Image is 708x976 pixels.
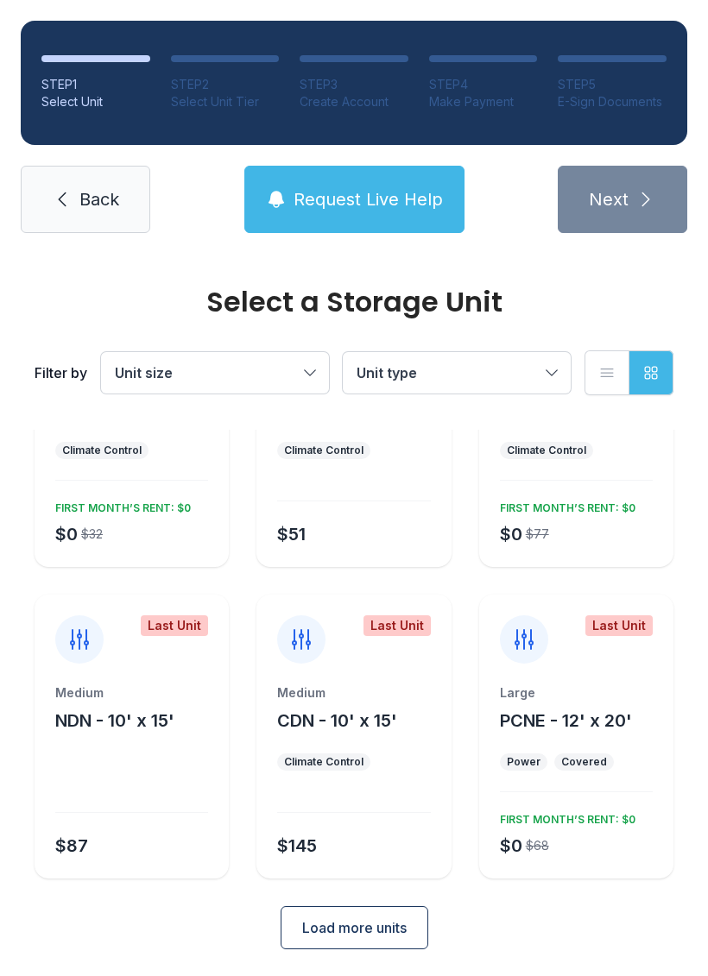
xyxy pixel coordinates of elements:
div: FIRST MONTH’S RENT: $0 [493,494,635,515]
div: Last Unit [141,615,208,636]
div: E-Sign Documents [558,93,667,110]
div: $0 [500,522,522,546]
div: Climate Control [284,444,363,457]
div: $145 [277,834,317,858]
div: $77 [526,526,549,543]
div: $68 [526,837,549,854]
div: $32 [81,526,103,543]
div: STEP 5 [558,76,667,93]
span: Request Live Help [294,187,443,211]
div: Climate Control [507,444,586,457]
button: PCNE - 12' x 20' [500,708,632,733]
div: Covered [561,755,607,769]
span: Next [589,187,629,211]
div: Last Unit [585,615,653,636]
div: Medium [55,684,208,702]
span: NDN - 10' x 15' [55,710,174,731]
div: Filter by [35,362,87,383]
span: PCNE - 12' x 20' [500,710,632,731]
span: Back [79,187,119,211]
span: Load more units [302,917,407,938]
div: $0 [500,834,522,858]
div: STEP 3 [300,76,408,93]
div: STEP 1 [41,76,150,93]
div: Medium [277,684,430,702]
div: STEP 4 [429,76,538,93]
div: FIRST MONTH’S RENT: $0 [48,494,191,515]
div: FIRST MONTH’S RENT: $0 [493,806,635,827]
div: Create Account [300,93,408,110]
span: Unit type [357,364,417,381]
div: $87 [55,834,88,858]
button: Unit type [343,352,571,394]
span: CDN - 10' x 15' [277,710,397,731]
div: Select Unit Tier [171,93,280,110]
div: Climate Control [62,444,142,457]
div: Large [500,684,653,702]
div: Climate Control [284,755,363,769]
div: Select Unit [41,93,150,110]
div: Power [507,755,540,769]
button: NDN - 10' x 15' [55,708,174,733]
div: Make Payment [429,93,538,110]
span: Unit size [115,364,173,381]
div: Last Unit [363,615,431,636]
div: Select a Storage Unit [35,288,673,316]
button: CDN - 10' x 15' [277,708,397,733]
button: Unit size [101,352,329,394]
div: STEP 2 [171,76,280,93]
div: $0 [55,522,78,546]
div: $51 [277,522,306,546]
